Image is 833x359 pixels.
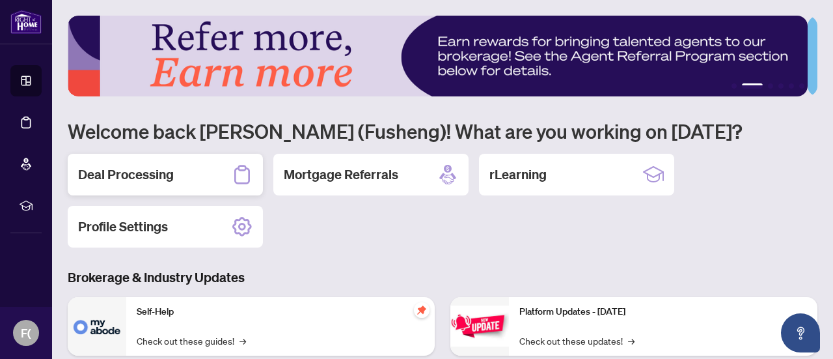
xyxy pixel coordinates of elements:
[519,305,807,319] p: Platform Updates - [DATE]
[78,165,174,184] h2: Deal Processing
[781,313,820,352] button: Open asap
[414,302,430,318] span: pushpin
[239,334,246,348] span: →
[799,83,804,89] button: 6
[284,165,398,184] h2: Mortgage Referrals
[628,334,635,348] span: →
[519,334,635,348] a: Check out these updates!→
[68,16,808,96] img: Slide 1
[768,83,773,89] button: 3
[68,297,126,356] img: Self-Help
[68,268,817,287] h3: Brokerage & Industry Updates
[789,83,794,89] button: 5
[137,334,246,348] a: Check out these guides!→
[778,83,784,89] button: 4
[10,10,42,34] img: logo
[137,305,424,319] p: Self-Help
[731,83,737,89] button: 1
[68,119,817,143] h1: Welcome back [PERSON_NAME] (Fusheng)! What are you working on [DATE]?
[742,83,763,89] button: 2
[78,218,168,236] h2: Profile Settings
[450,306,509,347] img: Platform Updates - June 23, 2025
[489,165,547,184] h2: rLearning
[21,324,31,342] span: F(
